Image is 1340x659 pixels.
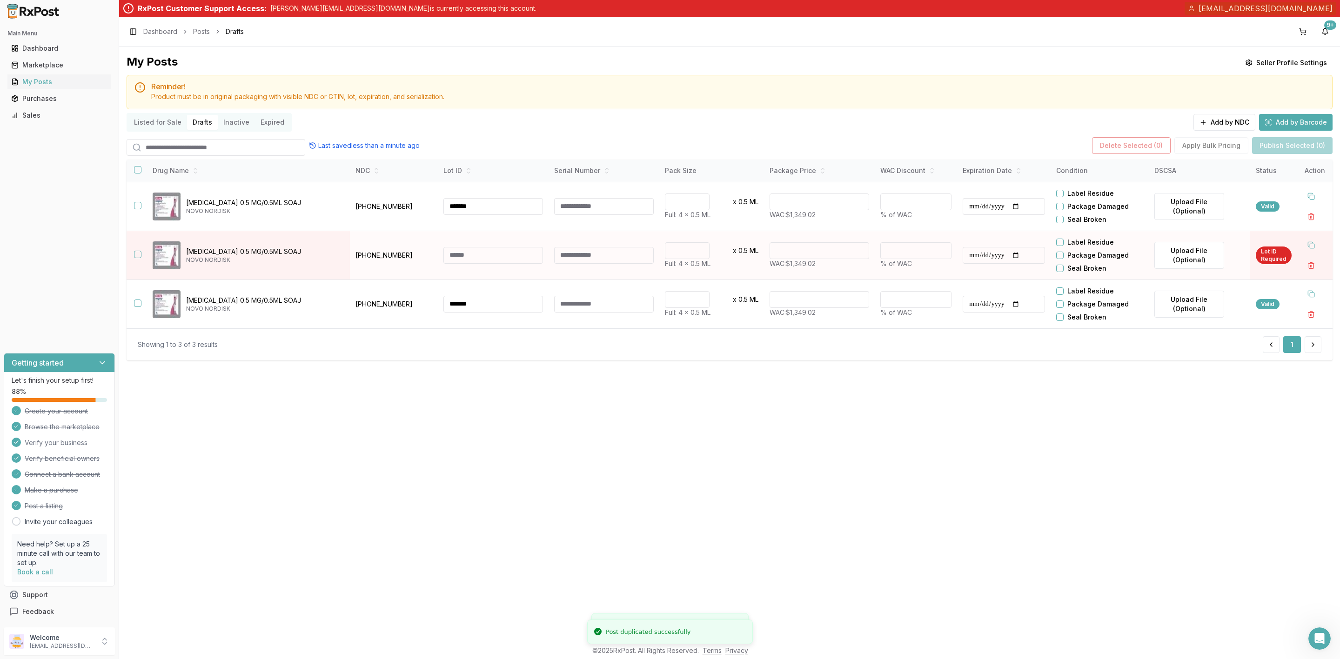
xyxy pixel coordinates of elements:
[4,4,63,19] img: RxPost Logo
[1149,160,1250,182] th: DSCSA
[1303,188,1320,205] button: Duplicate
[186,198,342,207] p: [MEDICAL_DATA] 0.5 MG/0.5ML SOAJ
[25,438,87,447] span: Verify your business
[443,166,543,175] div: Lot ID
[738,197,748,206] p: 0.5
[1067,189,1114,198] label: Label Residue
[770,308,816,316] span: WAC: $1,349.02
[1067,300,1129,309] label: Package Damaged
[7,57,111,73] a: Marketplace
[11,60,107,70] div: Marketplace
[355,202,432,211] p: [PHONE_NUMBER]
[665,260,710,267] span: Full: 4 x 0.5 ML
[1303,208,1320,225] button: Delete
[733,295,737,304] p: x
[355,300,432,309] p: [PHONE_NUMBER]
[1297,160,1333,182] th: Action
[25,406,88,416] span: Create your account
[186,296,342,305] p: [MEDICAL_DATA] 0.5 MG/0.5ML SOAJ
[187,115,218,130] button: Drafts
[11,94,107,103] div: Purchases
[1303,306,1320,323] button: Delete
[725,646,748,654] a: Privacy
[186,305,342,313] p: NOVO NORDISK
[1154,242,1224,269] button: Upload File (Optional)
[880,260,912,267] span: % of WAC
[1154,193,1224,220] label: Upload File (Optional)
[1067,313,1106,322] label: Seal Broken
[1199,3,1333,14] span: [EMAIL_ADDRESS][DOMAIN_NAME]
[12,376,107,385] p: Let's finish your setup first!
[1308,627,1331,650] iframe: Intercom live chat
[4,586,115,603] button: Support
[1193,114,1255,131] button: Add by NDC
[4,58,115,73] button: Marketplace
[1256,299,1280,309] div: Valid
[255,115,290,130] button: Expired
[665,308,710,316] span: Full: 4 x 0.5 ML
[143,27,177,36] a: Dashboard
[186,256,342,264] p: NOVO NORDISK
[25,454,100,463] span: Verify beneficial owners
[750,246,758,255] p: ML
[733,246,737,255] p: x
[1303,237,1320,253] button: Duplicate
[880,308,912,316] span: % of WAC
[1303,286,1320,302] button: Duplicate
[309,141,420,150] div: Last saved less than a minute ago
[659,160,764,182] th: Pack Size
[151,83,1325,90] h5: Reminder!
[7,107,111,124] a: Sales
[25,422,100,432] span: Browse the marketplace
[11,111,107,120] div: Sales
[770,260,816,267] span: WAC: $1,349.02
[25,470,100,479] span: Connect a bank account
[1067,264,1106,273] label: Seal Broken
[750,295,758,304] p: ML
[153,193,181,220] img: Wegovy 0.5 MG/0.5ML SOAJ
[554,166,654,175] div: Serial Number
[1303,257,1320,274] button: Delete
[1067,215,1106,224] label: Seal Broken
[1256,246,1292,264] div: Lot ID Required
[750,197,758,206] p: ML
[7,30,111,37] h2: Main Menu
[1256,201,1280,212] div: Valid
[7,73,111,90] a: My Posts
[9,634,24,649] img: User avatar
[703,646,722,654] a: Terms
[11,44,107,53] div: Dashboard
[128,115,187,130] button: Listed for Sale
[1283,336,1301,353] button: 1
[4,91,115,106] button: Purchases
[151,92,1325,101] div: Product must be in original packaging with visible NDC or GTIN, lot, expiration, and serialization.
[193,27,210,36] a: Posts
[1318,24,1333,39] button: 9+
[733,197,737,206] p: x
[270,4,536,13] p: [PERSON_NAME][EMAIL_ADDRESS][DOMAIN_NAME] is currently accessing this account.
[1067,251,1129,260] label: Package Damaged
[880,211,912,219] span: % of WAC
[770,166,869,175] div: Package Price
[770,211,816,219] span: WAC: $1,349.02
[186,207,342,215] p: NOVO NORDISK
[1324,20,1336,30] div: 9+
[665,211,710,219] span: Full: 4 x 0.5 ML
[1067,286,1114,296] label: Label Residue
[153,290,181,318] img: Wegovy 0.5 MG/0.5ML SOAJ
[12,387,26,396] span: 88 %
[153,241,181,269] img: Wegovy 0.5 MG/0.5ML SOAJ
[4,41,115,56] button: Dashboard
[25,517,93,526] a: Invite your colleagues
[880,166,951,175] div: WAC Discount
[127,54,178,71] div: My Posts
[1154,291,1224,318] label: Upload File (Optional)
[1067,238,1114,247] label: Label Residue
[30,633,94,642] p: Welcome
[606,627,690,637] div: Post duplicated successfully
[1250,160,1297,182] th: Status
[1239,54,1333,71] button: Seller Profile Settings
[4,108,115,123] button: Sales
